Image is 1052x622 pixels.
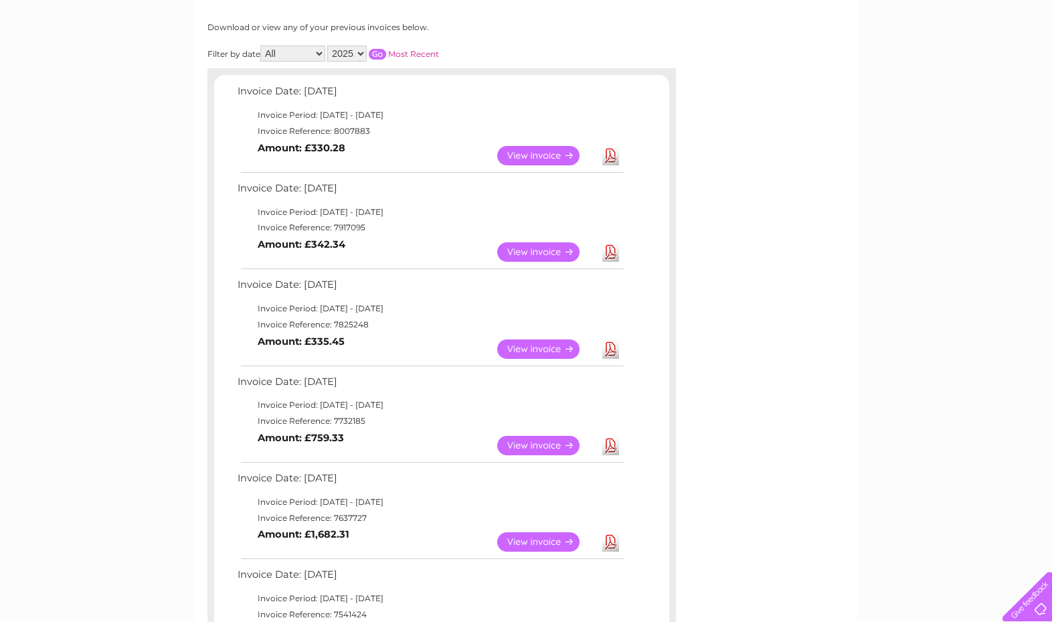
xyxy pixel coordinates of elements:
[234,82,626,107] td: Invoice Date: [DATE]
[234,566,626,591] td: Invoice Date: [DATE]
[234,276,626,301] td: Invoice Date: [DATE]
[234,317,626,333] td: Invoice Reference: 7825248
[602,242,619,262] a: Download
[602,436,619,455] a: Download
[234,397,626,413] td: Invoice Period: [DATE] - [DATE]
[497,339,596,359] a: View
[602,146,619,165] a: Download
[258,528,349,540] b: Amount: £1,682.31
[850,57,879,67] a: Energy
[258,335,345,347] b: Amount: £335.45
[887,57,928,67] a: Telecoms
[602,532,619,552] a: Download
[234,373,626,398] td: Invoice Date: [DATE]
[234,413,626,429] td: Invoice Reference: 7732185
[800,7,892,23] a: 0333 014 3131
[963,57,996,67] a: Contact
[207,46,559,62] div: Filter by date
[497,146,596,165] a: View
[207,23,559,32] div: Download or view any of your previous invoices below.
[234,301,626,317] td: Invoice Period: [DATE] - [DATE]
[388,49,439,59] a: Most Recent
[258,142,345,154] b: Amount: £330.28
[234,494,626,510] td: Invoice Period: [DATE] - [DATE]
[234,469,626,494] td: Invoice Date: [DATE]
[234,123,626,139] td: Invoice Reference: 8007883
[1008,57,1039,67] a: Log out
[497,242,596,262] a: View
[602,339,619,359] a: Download
[497,436,596,455] a: View
[816,57,842,67] a: Water
[234,591,626,607] td: Invoice Period: [DATE] - [DATE]
[258,238,345,250] b: Amount: £342.34
[258,432,344,444] b: Amount: £759.33
[234,204,626,220] td: Invoice Period: [DATE] - [DATE]
[234,220,626,236] td: Invoice Reference: 7917095
[211,7,843,65] div: Clear Business is a trading name of Verastar Limited (registered in [GEOGRAPHIC_DATA] No. 3667643...
[936,57,955,67] a: Blog
[234,179,626,204] td: Invoice Date: [DATE]
[234,510,626,526] td: Invoice Reference: 7637727
[497,532,596,552] a: View
[234,107,626,123] td: Invoice Period: [DATE] - [DATE]
[37,35,105,76] img: logo.png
